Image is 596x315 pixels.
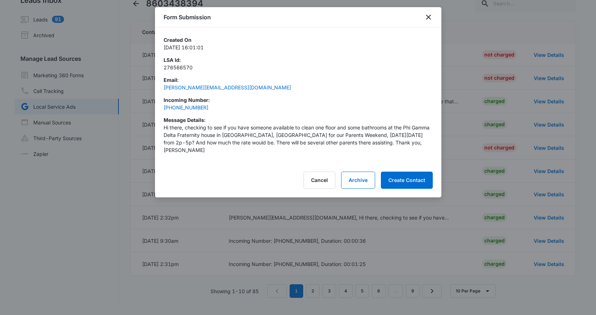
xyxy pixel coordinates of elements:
[164,44,433,51] p: [DATE] 16:01:01
[164,84,291,90] a: [PERSON_NAME][EMAIL_ADDRESS][DOMAIN_NAME]
[164,124,433,154] p: Hi there, checking to see if you have someone available to clean one floor and some bathrooms at ...
[164,13,211,21] h1: Form Submission
[424,13,433,21] button: close
[164,76,433,84] p: Email :
[164,56,433,64] p: LSA Id :
[164,64,433,71] p: 276566570
[164,96,433,104] p: Incoming Number :
[164,104,208,110] a: [PHONE_NUMBER]
[304,172,335,189] button: Cancel
[381,172,433,189] button: Create Contact
[164,36,433,44] p: Created On
[164,116,433,124] p: Message Details :
[341,172,375,189] button: Archive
